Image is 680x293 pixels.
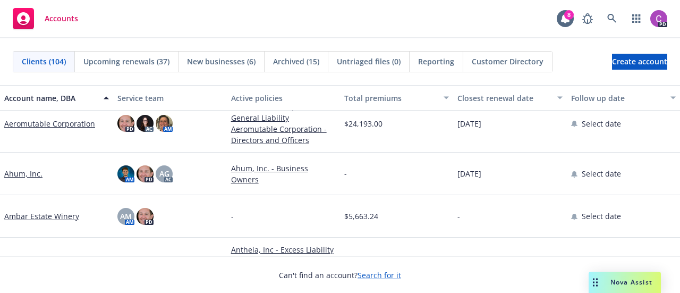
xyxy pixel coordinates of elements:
span: Archived (15) [273,56,319,67]
a: Aeromutable Corporation - General Liability [231,101,336,123]
span: Clients (104) [22,56,66,67]
a: Antheia, Inc - Management Liability [231,255,336,278]
a: Aeromutable Corporation [4,118,95,129]
img: photo [137,115,154,132]
img: photo [156,115,173,132]
span: Nova Assist [610,278,652,287]
span: AG [159,168,169,179]
img: photo [650,10,667,27]
span: Create account [612,52,667,72]
span: $5,663.24 [344,211,378,222]
img: photo [137,165,154,182]
span: [DATE] [457,168,481,179]
img: photo [117,165,134,182]
span: [DATE] [457,118,481,129]
span: Upcoming renewals (37) [83,56,169,67]
span: Select date [582,211,621,222]
a: Report a Bug [577,8,598,29]
a: Search for it [358,270,401,280]
a: Create account [612,54,667,70]
span: Reporting [418,56,454,67]
div: Service team [117,93,222,104]
div: Closest renewal date [457,93,550,104]
img: photo [137,208,154,225]
img: photo [117,115,134,132]
a: Switch app [626,8,647,29]
a: Search [601,8,623,29]
span: Accounts [45,14,78,23]
a: Aeromutable Corporation - Directors and Officers [231,123,336,146]
div: 8 [564,10,574,20]
span: AM [120,211,132,222]
div: Total premiums [344,93,437,104]
span: Customer Directory [472,56,543,67]
a: Ambar Estate Winery [4,211,79,222]
button: Closest renewal date [453,85,566,111]
button: Nova Assist [589,272,661,293]
a: Ahum, Inc. - Business Owners [231,163,336,185]
span: New businesses (6) [187,56,256,67]
div: Account name, DBA [4,93,97,104]
span: $24,193.00 [344,118,382,129]
button: Total premiums [340,85,453,111]
button: Follow up date [567,85,680,111]
div: Active policies [231,93,336,104]
span: - [344,168,347,179]
span: - [231,211,234,222]
a: Accounts [8,4,82,34]
span: - [457,211,460,222]
button: Service team [113,85,226,111]
span: Select date [582,118,621,129]
div: Follow up date [571,93,664,104]
span: Can't find an account? [279,270,401,281]
button: Active policies [227,85,340,111]
a: Ahum, Inc. [4,168,42,179]
span: Select date [582,168,621,179]
a: Antheia, Inc - Excess Liability [231,244,336,255]
span: Untriaged files (0) [337,56,401,67]
div: Drag to move [589,272,602,293]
